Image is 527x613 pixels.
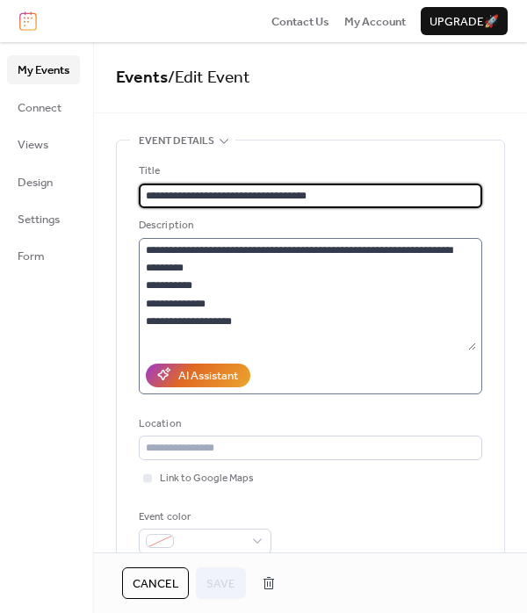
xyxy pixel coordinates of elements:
span: Event details [139,133,214,150]
a: Connect [7,93,80,121]
div: Location [139,415,479,433]
a: Contact Us [271,12,329,30]
a: My Events [7,55,80,83]
span: Upgrade 🚀 [430,13,499,31]
a: Design [7,168,80,196]
span: Link to Google Maps [160,470,254,487]
span: / Edit Event [168,61,250,94]
span: Connect [18,99,61,117]
div: Title [139,162,479,180]
span: Contact Us [271,13,329,31]
div: AI Assistant [178,367,238,385]
a: Form [7,242,80,270]
div: Description [139,217,479,234]
a: Views [7,130,80,158]
a: My Account [344,12,406,30]
div: Event color [139,508,268,526]
button: Cancel [122,567,189,599]
span: My Account [344,13,406,31]
button: Upgrade🚀 [421,7,508,35]
span: My Events [18,61,69,79]
span: Settings [18,211,60,228]
img: logo [19,11,37,31]
span: Cancel [133,575,178,593]
span: Form [18,248,45,265]
span: Views [18,136,48,154]
span: Design [18,174,53,191]
button: AI Assistant [146,364,250,386]
a: Events [116,61,168,94]
a: Settings [7,205,80,233]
